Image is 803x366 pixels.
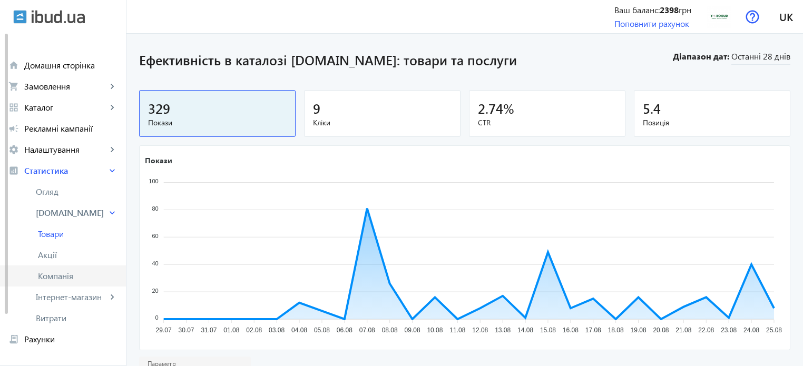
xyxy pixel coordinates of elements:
[743,327,759,334] tspan: 24.08
[24,123,117,134] span: Рекламні кампанії
[478,117,616,128] span: CTR
[269,327,285,334] tspan: 03.08
[721,327,737,334] tspan: 23.08
[291,327,307,334] tspan: 04.08
[24,81,107,92] span: Замовлення
[107,207,117,218] mat-icon: keyboard_arrow_right
[698,327,714,334] tspan: 22.08
[449,327,465,334] tspan: 11.08
[179,327,194,334] tspan: 30.07
[472,327,488,334] tspan: 12.08
[313,100,320,117] span: 9
[107,144,117,155] mat-icon: keyboard_arrow_right
[614,18,689,29] a: Поповнити рахунок
[643,117,781,128] span: Позиція
[246,327,262,334] tspan: 02.08
[156,327,172,334] tspan: 29.07
[223,327,239,334] tspan: 01.08
[653,327,669,334] tspan: 20.08
[24,334,117,344] span: Рахунки
[24,144,107,155] span: Налаштування
[107,292,117,302] mat-icon: keyboard_arrow_right
[149,178,158,184] tspan: 100
[495,327,511,334] tspan: 13.08
[24,60,117,71] span: Домашня сторінка
[540,327,556,334] tspan: 15.08
[148,100,170,117] span: 329
[152,287,158,293] tspan: 20
[152,232,158,239] tspan: 60
[313,117,452,128] span: Кліки
[107,102,117,113] mat-icon: keyboard_arrow_right
[148,117,287,128] span: Покази
[24,165,107,176] span: Статистика
[614,4,691,16] div: Ваш баланс: грн
[32,10,85,24] img: ibud_text.svg
[8,81,19,92] mat-icon: shopping_cart
[405,327,420,334] tspan: 09.08
[38,229,117,239] span: Товари
[107,81,117,92] mat-icon: keyboard_arrow_right
[155,314,159,321] tspan: 0
[585,327,601,334] tspan: 17.08
[8,102,19,113] mat-icon: grid_view
[8,165,19,176] mat-icon: analytics
[314,327,330,334] tspan: 05.08
[8,60,19,71] mat-icon: home
[139,51,671,69] h1: Ефективність в каталозі [DOMAIN_NAME]: товари та послуги
[36,313,117,323] span: Витрати
[675,327,691,334] tspan: 21.08
[731,51,790,65] span: Останні 28 днів
[382,327,398,334] tspan: 08.08
[36,207,107,218] span: [DOMAIN_NAME]
[359,327,375,334] tspan: 07.08
[608,327,624,334] tspan: 18.08
[503,100,514,117] span: %
[517,327,533,334] tspan: 14.08
[38,271,117,281] span: Компанія
[337,327,352,334] tspan: 06.08
[107,165,117,176] mat-icon: keyboard_arrow_right
[201,327,217,334] tspan: 31.07
[8,123,19,134] mat-icon: campaign
[145,155,172,165] text: Покази
[24,102,107,113] span: Каталог
[36,292,107,302] span: Інтернет-магазин
[427,327,443,334] tspan: 10.08
[563,327,579,334] tspan: 16.08
[8,144,19,155] mat-icon: settings
[152,205,158,211] tspan: 80
[152,260,158,266] tspan: 40
[643,100,661,117] span: 5.4
[746,10,759,24] img: help.svg
[36,186,117,197] span: Огляд
[766,327,782,334] tspan: 25.08
[671,51,729,62] b: Діапазон дат:
[38,250,117,260] span: Акції
[707,5,731,28] img: 190976889ff17d5be17315637454000-d747de8c2b.png
[660,4,679,15] b: 2398
[13,10,27,24] img: ibud.svg
[779,10,793,23] span: uk
[478,100,503,117] span: 2.74
[8,334,19,344] mat-icon: receipt_long
[631,327,647,334] tspan: 19.08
